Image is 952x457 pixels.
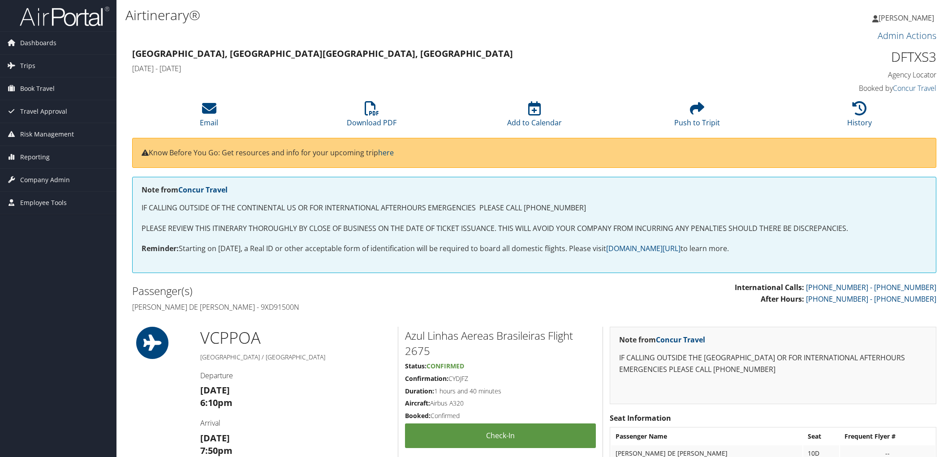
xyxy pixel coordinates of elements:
[803,428,839,444] th: Seat
[20,55,35,77] span: Trips
[20,6,109,27] img: airportal-logo.png
[405,411,431,420] strong: Booked:
[619,352,927,375] p: IF CALLING OUTSIDE THE [GEOGRAPHIC_DATA] OR FOR INTERNATIONAL AFTERHOURS EMERGENCIES PLEASE CALL ...
[735,282,804,292] strong: International Calls:
[132,47,513,60] strong: [GEOGRAPHIC_DATA], [GEOGRAPHIC_DATA] [GEOGRAPHIC_DATA], [GEOGRAPHIC_DATA]
[893,83,936,93] a: Concur Travel
[405,387,434,395] strong: Duration:
[405,374,595,383] h5: CYDJFZ
[132,283,528,299] h2: Passenger(s)
[200,353,391,362] h5: [GEOGRAPHIC_DATA] / [GEOGRAPHIC_DATA]
[840,428,935,444] th: Frequent Flyer #
[20,169,70,191] span: Company Admin
[878,30,936,42] a: Admin Actions
[606,243,681,253] a: [DOMAIN_NAME][URL]
[200,106,218,128] a: Email
[847,106,872,128] a: History
[142,147,927,159] p: Know Before You Go: Get resources and info for your upcoming trip
[142,243,927,255] p: Starting on [DATE], a Real ID or other acceptable form of identification will be required to boar...
[507,106,562,128] a: Add to Calendar
[142,243,179,253] strong: Reminder:
[20,192,67,214] span: Employee Tools
[656,335,705,345] a: Concur Travel
[405,328,595,358] h2: Azul Linhas Aereas Brasileiras Flight 2675
[610,413,671,423] strong: Seat Information
[745,83,936,93] h4: Booked by
[405,387,595,396] h5: 1 hours and 40 minutes
[405,399,430,407] strong: Aircraft:
[426,362,464,370] span: Confirmed
[178,185,228,195] a: Concur Travel
[200,371,391,380] h4: Departure
[200,432,230,444] strong: [DATE]
[20,77,55,100] span: Book Travel
[405,423,595,448] a: Check-in
[745,47,936,66] h1: DFTXS3
[142,202,927,214] p: IF CALLING OUTSIDE OF THE CONTINENTAL US OR FOR INTERNATIONAL AFTERHOURS EMERGENCIES PLEASE CALL ...
[378,148,394,158] a: here
[20,100,67,123] span: Travel Approval
[347,106,396,128] a: Download PDF
[806,282,936,292] a: [PHONE_NUMBER] - [PHONE_NUMBER]
[405,374,448,383] strong: Confirmation:
[405,362,426,370] strong: Status:
[200,327,391,349] h1: VCP POA
[142,223,927,235] p: PLEASE REVIEW THIS ITINERARY THOROUGHLY BY CLOSE OF BUSINESS ON THE DATE OF TICKET ISSUANCE. THIS...
[20,146,50,168] span: Reporting
[142,185,228,195] strong: Note from
[879,13,934,23] span: [PERSON_NAME]
[200,397,233,409] strong: 6:10pm
[405,411,595,420] h5: Confirmed
[132,302,528,312] h4: [PERSON_NAME] De [PERSON_NAME] - 9XD91500N
[200,384,230,396] strong: [DATE]
[872,4,943,31] a: [PERSON_NAME]
[745,70,936,80] h4: Agency Locator
[619,335,705,345] strong: Note from
[806,294,936,304] a: [PHONE_NUMBER] - [PHONE_NUMBER]
[200,418,391,428] h4: Arrival
[674,106,720,128] a: Push to Tripit
[405,399,595,408] h5: Airbus A320
[20,123,74,145] span: Risk Management
[761,294,804,304] strong: After Hours:
[200,444,233,457] strong: 7:50pm
[611,428,803,444] th: Passenger Name
[20,32,56,54] span: Dashboards
[125,6,671,25] h1: Airtinerary®
[132,64,732,73] h4: [DATE] - [DATE]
